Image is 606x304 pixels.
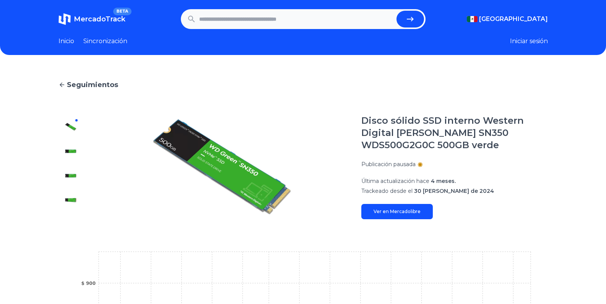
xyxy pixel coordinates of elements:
font: Seguimientos [67,81,118,89]
img: Disco sólido SSD interno Western Digital WD Green SN350 WDS500G2G0C 500GB verde [65,145,77,157]
font: Disco sólido SSD interno Western Digital [PERSON_NAME] SN350 WDS500G2G0C 500GB verde [361,115,524,150]
a: MercadoTrackBETA [58,13,125,25]
button: Iniciar sesión [510,37,548,46]
font: Inicio [58,37,74,45]
img: Disco sólido SSD interno Western Digital WD Green SN350 WDS500G2G0C 500GB verde [65,121,77,133]
tspan: $ 900 [81,281,96,286]
a: Seguimientos [58,79,548,90]
font: MercadoTrack [74,15,125,23]
img: Disco sólido SSD interno Western Digital WD Green SN350 WDS500G2G0C 500GB verde [65,170,77,182]
font: Publicación pausada [361,161,416,168]
font: Trackeado desde el [361,188,413,194]
font: Sincronización [83,37,127,45]
font: Iniciar sesión [510,37,548,45]
a: Inicio [58,37,74,46]
a: Sincronización [83,37,127,46]
font: Última actualización hace [361,178,429,184]
img: Disco sólido SSD interno Western Digital WD Green SN350 WDS500G2G0C 500GB verde [65,194,77,206]
font: [GEOGRAPHIC_DATA] [479,15,548,23]
img: México [467,16,478,22]
img: Disco sólido SSD interno Western Digital WD Green SN350 WDS500G2G0C 500GB verde [98,115,346,219]
button: [GEOGRAPHIC_DATA] [467,15,548,24]
a: Ver en Mercadolibre [361,204,433,219]
img: MercadoTrack [58,13,71,25]
font: 4 meses. [431,178,456,184]
font: BETA [116,9,128,14]
font: 30 [PERSON_NAME] de 2024 [414,188,494,194]
font: Ver en Mercadolibre [374,209,421,214]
